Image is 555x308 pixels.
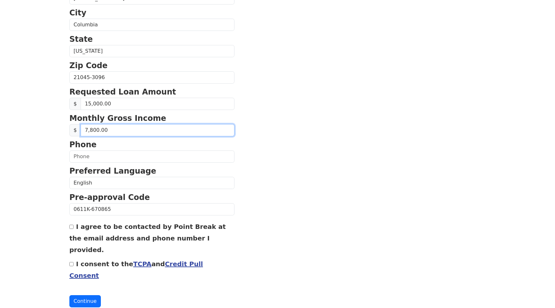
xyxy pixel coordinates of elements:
input: City [69,19,234,31]
span: $ [69,124,81,136]
span: $ [69,98,81,110]
strong: Zip Code [69,61,108,70]
strong: State [69,35,93,44]
label: I agree to be contacted by Point Break at the email address and phone number I provided. [69,223,226,254]
label: I consent to the and [69,260,203,279]
input: Pre-approval Code [69,203,234,215]
input: Requested Loan Amount [81,98,234,110]
strong: Requested Loan Amount [69,87,176,96]
input: Zip Code [69,71,234,84]
strong: Pre-approval Code [69,193,150,202]
strong: City [69,8,86,17]
button: Continue [69,295,101,307]
strong: Phone [69,140,97,149]
a: TCPA [133,260,152,268]
input: 0.00 [81,124,234,136]
strong: Preferred Language [69,167,156,176]
p: Monthly Gross Income [69,113,234,124]
input: Phone [69,150,234,163]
